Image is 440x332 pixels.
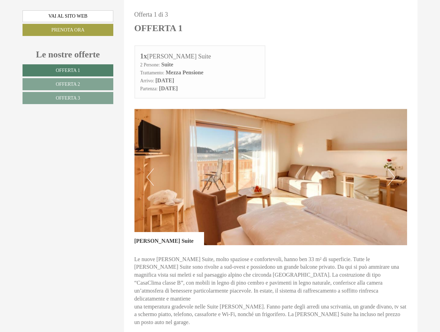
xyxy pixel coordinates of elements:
span: Offerta 1 [56,68,80,73]
small: Trattamento: [140,70,165,75]
img: image [134,109,407,245]
b: Mezza Pensione [166,70,203,75]
div: Le nostre offerte [23,48,113,61]
button: Next [388,168,395,186]
p: Le nuove [PERSON_NAME] Suite, molto spaziose e confortevoli, hanno ben 33 m² di superficie. Tutte... [134,256,407,327]
small: Partenza: [140,86,158,91]
b: [DATE] [159,85,178,91]
div: [PERSON_NAME] Suite [140,51,260,61]
small: Arrivo: [140,78,154,83]
span: Offerta 3 [56,95,80,101]
b: 1x [140,52,147,60]
span: Offerta 2 [56,82,80,87]
a: Vai al sito web [23,10,113,22]
div: [PERSON_NAME] Suite [134,232,204,245]
b: [DATE] [156,77,174,83]
small: 2 Persone: [140,62,160,67]
span: Offerta 1 di 3 [134,11,168,18]
b: Suite [161,62,174,67]
a: Prenota ora [23,24,113,36]
button: Previous [147,168,154,186]
div: Offerta 1 [134,22,183,35]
